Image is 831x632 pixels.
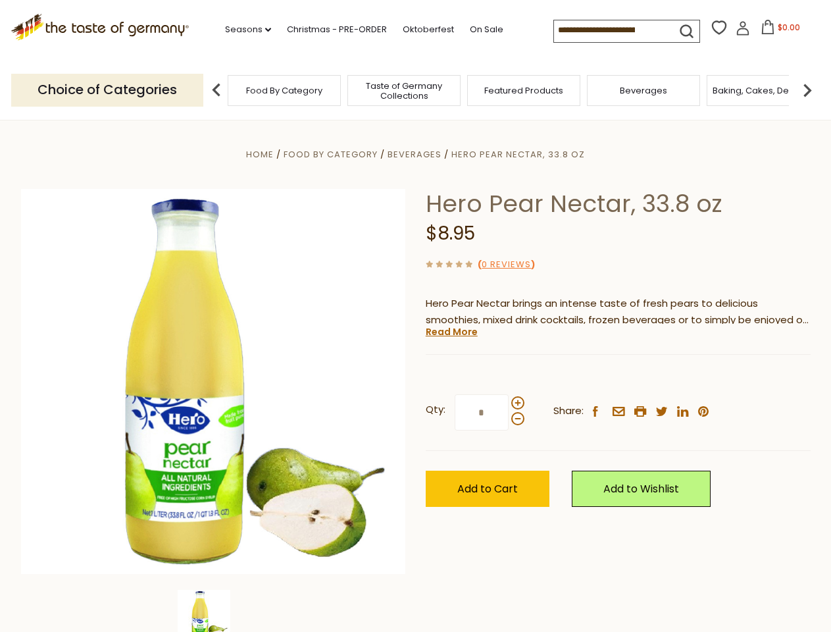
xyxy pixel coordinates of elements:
[451,148,585,161] a: Hero Pear Nectar, 33.8 oz
[455,394,509,431] input: Qty:
[426,189,811,219] h1: Hero Pear Nectar, 33.8 oz
[203,77,230,103] img: previous arrow
[484,86,563,95] a: Featured Products
[753,20,809,39] button: $0.00
[553,403,584,419] span: Share:
[457,481,518,496] span: Add to Cart
[388,148,441,161] a: Beverages
[403,22,454,37] a: Oktoberfest
[778,22,800,33] span: $0.00
[482,258,531,272] a: 0 Reviews
[620,86,667,95] a: Beverages
[713,86,815,95] a: Baking, Cakes, Desserts
[572,471,711,507] a: Add to Wishlist
[11,74,203,106] p: Choice of Categories
[351,81,457,101] a: Taste of Germany Collections
[225,22,271,37] a: Seasons
[426,221,475,246] span: $8.95
[478,258,535,271] span: ( )
[284,148,378,161] a: Food By Category
[246,86,322,95] a: Food By Category
[794,77,820,103] img: next arrow
[246,148,274,161] a: Home
[426,325,478,338] a: Read More
[426,296,811,329] p: Hero Pear Nectar brings an intense taste of fresh pears to delicious smoothies, mixed drink cockt...
[426,471,549,507] button: Add to Cart
[470,22,503,37] a: On Sale
[21,189,406,574] img: Hero Pear Nectar, 33.8 oz
[426,402,445,418] strong: Qty:
[287,22,387,37] a: Christmas - PRE-ORDER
